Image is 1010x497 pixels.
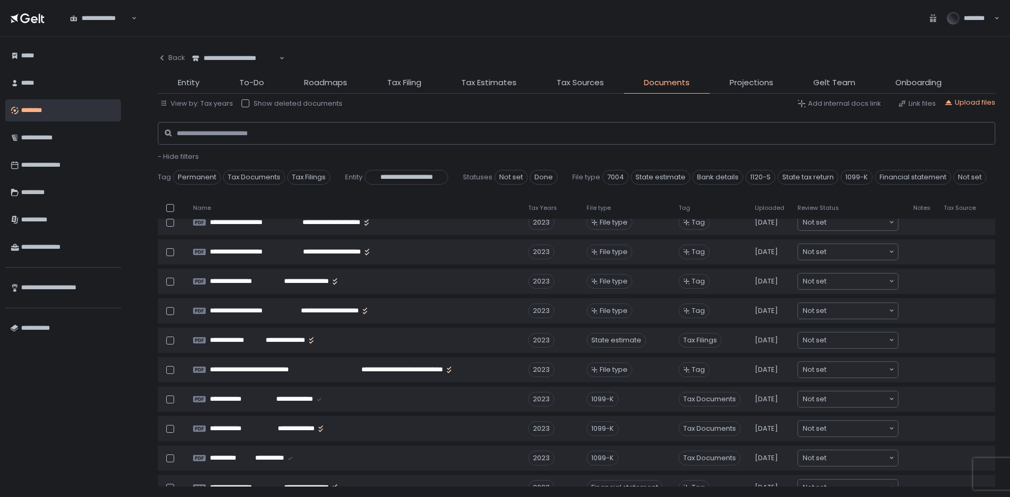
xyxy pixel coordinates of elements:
[387,77,421,89] span: Tax Filing
[755,277,778,286] span: [DATE]
[797,204,839,212] span: Review Status
[745,170,775,185] span: 1120-S
[944,204,976,212] span: Tax Source
[803,217,826,228] span: Not set
[803,276,826,287] span: Not set
[803,394,826,404] span: Not set
[587,480,663,495] div: Financial statement
[798,421,898,437] div: Search for option
[463,173,492,182] span: Statuses
[755,483,778,492] span: [DATE]
[528,451,554,465] div: 2023
[798,450,898,466] div: Search for option
[826,276,888,287] input: Search for option
[600,247,628,257] span: File type
[803,335,826,346] span: Not set
[528,362,554,377] div: 2023
[223,170,285,185] span: Tax Documents
[798,273,898,289] div: Search for option
[798,391,898,407] div: Search for option
[287,170,330,185] span: Tax Filings
[826,217,888,228] input: Search for option
[803,247,826,257] span: Not set
[557,77,604,89] span: Tax Sources
[875,170,951,185] span: Financial statement
[798,362,898,378] div: Search for option
[178,77,199,89] span: Entity
[692,365,705,374] span: Tag
[528,421,554,436] div: 2023
[158,53,185,63] div: Back
[631,170,690,185] span: State estimate
[530,170,558,185] span: Done
[826,364,888,375] input: Search for option
[679,333,722,348] span: Tax Filings
[528,303,554,318] div: 2023
[587,204,611,212] span: File type
[730,77,773,89] span: Projections
[528,245,554,259] div: 2023
[953,170,986,185] span: Not set
[826,394,888,404] input: Search for option
[826,335,888,346] input: Search for option
[803,453,826,463] span: Not set
[587,421,619,436] div: 1099-K
[461,77,517,89] span: Tax Estimates
[158,152,199,161] button: - Hide filters
[803,423,826,434] span: Not set
[587,451,619,465] div: 1099-K
[826,453,888,463] input: Search for option
[600,306,628,316] span: File type
[826,306,888,316] input: Search for option
[692,306,705,316] span: Tag
[798,244,898,260] div: Search for option
[528,274,554,289] div: 2023
[944,98,995,107] button: Upload files
[587,392,619,407] div: 1099-K
[803,364,826,375] span: Not set
[692,277,705,286] span: Tag
[185,47,285,69] div: Search for option
[158,47,185,68] button: Back
[193,204,211,212] span: Name
[528,204,557,212] span: Tax Years
[755,336,778,345] span: [DATE]
[755,218,778,227] span: [DATE]
[600,218,628,227] span: File type
[895,77,942,89] span: Onboarding
[345,173,362,182] span: Entity
[798,332,898,348] div: Search for option
[803,306,826,316] span: Not set
[304,77,347,89] span: Roadmaps
[494,170,528,185] span: Not set
[826,482,888,493] input: Search for option
[755,247,778,257] span: [DATE]
[803,482,826,493] span: Not set
[679,421,741,436] span: Tax Documents
[826,247,888,257] input: Search for option
[692,170,743,185] span: Bank details
[777,170,839,185] span: State tax return
[755,204,784,212] span: Uploaded
[755,394,778,404] span: [DATE]
[600,365,628,374] span: File type
[600,277,628,286] span: File type
[798,215,898,230] div: Search for option
[841,170,873,185] span: 1099-K
[898,99,936,108] button: Link files
[797,99,881,108] div: Add internal docs link
[813,77,855,89] span: Gelt Team
[160,99,233,108] button: View by: Tax years
[644,77,690,89] span: Documents
[798,480,898,495] div: Search for option
[587,333,646,348] div: State estimate
[913,204,931,212] span: Notes
[692,483,705,492] span: Tag
[173,170,221,185] span: Permanent
[63,7,137,29] div: Search for option
[692,247,705,257] span: Tag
